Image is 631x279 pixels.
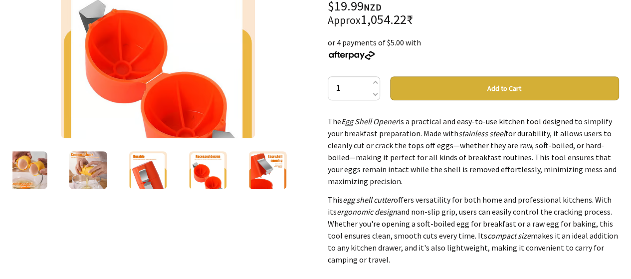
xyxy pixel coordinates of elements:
p: The is a practical and easy-to-use kitchen tool designed to simplify your breakfast preparation. ... [328,115,619,187]
span: NZD [364,1,382,13]
small: Approx [328,13,361,27]
img: Afterpay [328,51,376,60]
button: Add to Cart [390,76,619,100]
em: stainless steel [458,128,505,138]
div: or 4 payments of $5.00 with [328,36,619,60]
img: Egg Shell Opener [189,151,226,189]
em: Egg Shell Opener [341,116,399,126]
em: ergonomic design [337,207,397,217]
em: compact size [487,231,531,241]
img: Egg Shell Opener [248,151,286,189]
img: Egg Shell Opener [129,151,167,189]
img: Egg Shell Opener [9,151,47,189]
img: Egg Shell Opener [69,151,107,189]
em: egg shell cutter [343,195,394,205]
